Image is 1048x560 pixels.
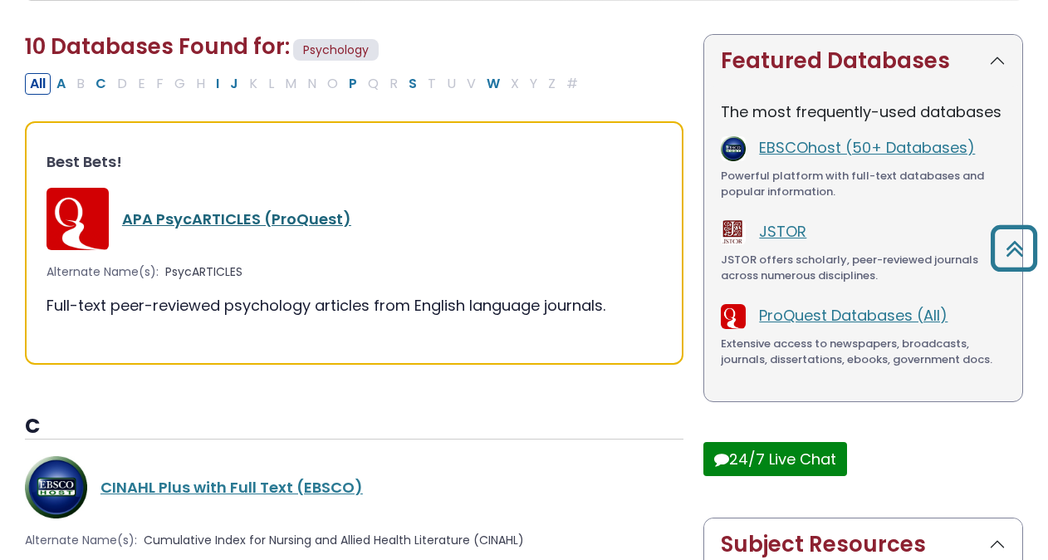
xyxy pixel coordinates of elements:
[25,415,683,440] h3: C
[721,168,1006,200] div: Powerful platform with full-text databases and popular information.
[47,263,159,281] span: Alternate Name(s):
[704,35,1022,87] button: Featured Databases
[144,532,524,549] span: Cumulative Index for Nursing and Allied Health Literature (CINAHL)
[47,294,662,317] div: Full-text peer-reviewed psychology articles from English language journals.
[293,39,379,61] span: Psychology
[100,477,363,498] a: CINAHL Plus with Full Text (EBSCO)
[91,73,111,95] button: Filter Results C
[721,336,1006,368] div: Extensive access to newspapers, broadcasts, journals, dissertations, ebooks, government docs.
[344,73,362,95] button: Filter Results P
[122,209,351,229] a: APA PsycARTICLES (ProQuest)
[51,73,71,95] button: Filter Results A
[984,233,1044,263] a: Back to Top
[165,263,242,281] span: PsycARTICLES
[759,137,975,158] a: EBSCOhost (50+ Databases)
[703,442,847,476] button: 24/7 Live Chat
[721,101,1006,123] p: The most frequently-used databases
[25,72,585,93] div: Alpha-list to filter by first letter of database name
[759,221,806,242] a: JSTOR
[225,73,243,95] button: Filter Results J
[721,252,1006,284] div: JSTOR offers scholarly, peer-reviewed journals across numerous disciplines.
[25,532,137,549] span: Alternate Name(s):
[25,32,290,61] span: 10 Databases Found for:
[404,73,422,95] button: Filter Results S
[482,73,505,95] button: Filter Results W
[211,73,224,95] button: Filter Results I
[47,153,662,171] h3: Best Bets!
[759,305,948,326] a: ProQuest Databases (All)
[25,73,51,95] button: All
